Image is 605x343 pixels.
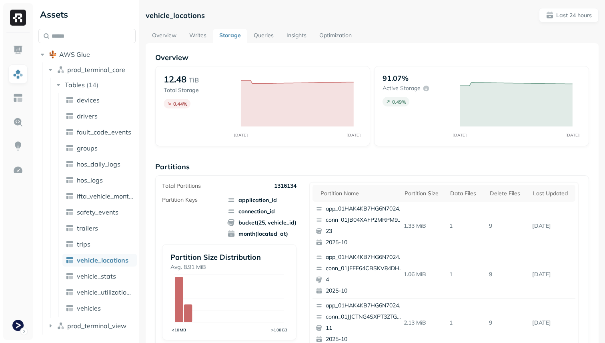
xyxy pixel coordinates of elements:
a: Writes [183,29,213,43]
span: vehicles [77,304,101,312]
div: Last updated [533,190,571,197]
p: Partitions [155,162,589,171]
img: table [66,176,74,184]
a: fault_code_events [62,126,137,138]
p: 4 [326,276,403,284]
p: app_01HAK4KB7HG6N7024210G3S8D5 [326,302,403,310]
p: Overview [155,53,589,62]
button: app_01HAK4KB7HG6N7024210G3S8D5conn_01JB04XAFP2MRPM9889SZQ6J7S232025-10 [313,202,407,250]
p: Total Storage [164,86,233,94]
a: ifta_vehicle_months [62,190,137,203]
p: ( 14 ) [86,81,98,89]
img: table [66,128,74,136]
span: AWS Glue [59,50,90,58]
button: Last 24 hours [539,8,599,22]
div: Data Files [450,190,482,197]
img: Query Explorer [13,117,23,127]
p: Avg. 8.91 MiB [170,263,288,271]
img: table [66,144,74,152]
img: Insights [13,141,23,151]
p: 9 [486,267,529,281]
p: 1.33 MiB [401,219,447,233]
span: vehicle_utilization_day [77,288,134,296]
div: Assets [38,8,136,21]
a: trailers [62,222,137,235]
p: Partition Size Distribution [170,253,288,262]
p: 9 [486,219,529,233]
p: 1 [446,316,486,330]
a: vehicle_utilization_day [62,286,137,299]
p: 23 [326,227,403,235]
p: 1 [446,267,486,281]
span: safety_events [77,208,118,216]
a: hos_daily_logs [62,158,137,170]
div: Partition size [405,190,443,197]
a: Overview [146,29,183,43]
span: month(located_at) [227,230,296,238]
a: Storage [213,29,247,43]
p: Oct 6, 2025 [529,219,575,233]
tspan: [DATE] [566,132,580,137]
span: groups [77,144,98,152]
img: Dashboard [13,45,23,55]
p: 0.49 % [392,99,406,105]
p: 2025-10 [326,239,403,247]
p: 1.06 MiB [401,267,447,281]
span: fault_code_events [77,128,131,136]
p: conn_01JEEE64CBSKV84DHQ5V48H5XV [326,265,403,273]
p: 9 [486,316,529,330]
span: Tables [65,81,85,89]
img: table [66,288,74,296]
p: 12.48 [164,74,186,85]
span: application_id [227,196,296,204]
p: conn_01JB04XAFP2MRPM9889SZQ6J7S [326,216,403,224]
span: vehicle_locations [77,256,128,264]
p: 0.44 % [173,101,187,107]
button: prod_terminal_view [46,319,136,332]
p: Oct 6, 2025 [529,316,575,330]
span: hos_logs [77,176,103,184]
button: AWS Glue [38,48,136,61]
tspan: [DATE] [453,132,467,137]
p: 1316134 [274,182,296,190]
img: table [66,160,74,168]
p: app_01HAK4KB7HG6N7024210G3S8D5 [326,205,403,213]
p: Last 24 hours [556,12,592,19]
img: Optimization [13,165,23,175]
span: devices [77,96,100,104]
p: conn_01JJCTNG4SXPT3ZTGTWV4PGWCX [326,313,403,321]
img: Terminal [12,320,24,331]
a: vehicle_locations [62,254,137,267]
a: Optimization [313,29,358,43]
img: table [66,192,74,200]
img: table [66,240,74,248]
tspan: [DATE] [347,132,361,137]
img: Assets [13,69,23,79]
p: 91.07% [383,74,409,83]
img: table [66,256,74,264]
span: ifta_vehicle_months [77,192,134,200]
span: hos_daily_logs [77,160,120,168]
span: prod_terminal_view [67,322,126,330]
p: 11 [326,324,403,332]
img: table [66,208,74,216]
p: 1 [446,219,486,233]
span: trips [77,240,90,248]
a: Insights [280,29,313,43]
button: Tables(14) [54,78,136,91]
a: safety_events [62,206,137,219]
p: 2.13 MiB [401,316,447,330]
img: Ryft [10,10,26,26]
span: bucket(25, vehicle_id) [227,219,296,227]
img: table [66,112,74,120]
button: app_01HAK4KB7HG6N7024210G3S8D5conn_01JEEE64CBSKV84DHQ5V48H5XV42025-10 [313,250,407,298]
a: groups [62,142,137,154]
p: TiB [189,75,199,85]
p: Total Partitions [162,182,201,190]
a: trips [62,238,137,251]
a: vehicle_stats [62,270,137,283]
p: Oct 6, 2025 [529,267,575,281]
p: Active storage [383,84,421,92]
img: table [66,224,74,232]
img: table [66,96,74,104]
